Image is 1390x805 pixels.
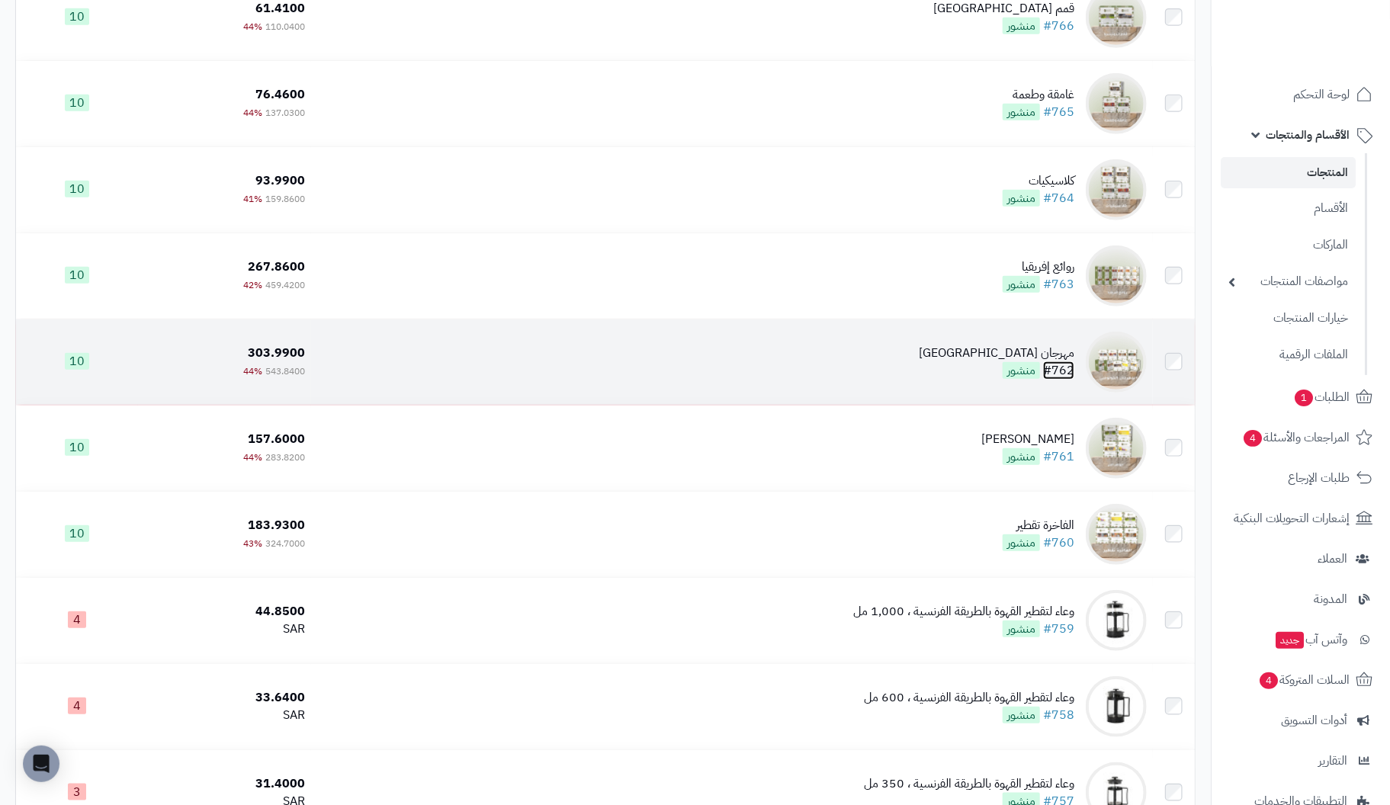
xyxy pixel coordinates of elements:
[1258,669,1350,691] span: السلات المتروكة
[243,20,262,34] span: 44%
[1086,245,1147,306] img: روائع إفريقيا
[1086,676,1147,737] img: وعاء لتقطير القهوة بالطريقة الفرنسية ، 600 مل
[144,707,306,724] div: SAR
[243,278,262,292] span: 42%
[1003,18,1040,34] span: منشور
[1274,629,1347,650] span: وآتس آب
[1221,302,1356,335] a: خيارات المنتجات
[1086,332,1147,393] img: مهرجان كولومبيا
[144,621,306,638] div: SAR
[1003,517,1074,534] div: الفاخرة تقطير
[248,516,305,534] span: 183.9300
[1221,702,1381,739] a: أدوات التسويق
[265,537,305,550] span: 324.7000
[853,603,1074,621] div: وعاء لتقطير القهوة بالطريقة الفرنسية ، 1,000 مل
[248,344,305,362] span: 303.9900
[1244,430,1262,447] span: 4
[1086,73,1147,134] img: غامقة وطعمة
[248,430,305,448] span: 157.6000
[68,611,86,628] span: 4
[1086,418,1147,479] img: جواهر البن
[1242,427,1350,448] span: المراجعات والأسئلة
[1276,632,1304,649] span: جديد
[65,267,89,284] span: 10
[255,172,305,190] span: 93.9900
[864,775,1074,793] div: وعاء لتقطير القهوة بالطريقة الفرنسية ، 350 مل
[1221,419,1381,456] a: المراجعات والأسئلة4
[1221,157,1356,188] a: المنتجات
[1003,104,1040,120] span: منشور
[1221,540,1381,577] a: العملاء
[255,85,305,104] span: 76.4600
[65,439,89,456] span: 10
[144,775,306,793] div: 31.4000
[1043,706,1074,724] a: #758
[1286,11,1376,43] img: logo-2.png
[1003,707,1040,723] span: منشور
[1288,467,1350,489] span: طلبات الإرجاع
[68,698,86,714] span: 4
[1260,672,1278,689] span: 4
[265,192,305,206] span: 159.8600
[1043,534,1074,552] a: #760
[1086,590,1147,651] img: وعاء لتقطير القهوة بالطريقة الفرنسية ، 1,000 مل
[1221,460,1381,496] a: طلبات الإرجاع
[265,106,305,120] span: 137.0300
[1003,621,1040,637] span: منشور
[1221,662,1381,698] a: السلات المتروكة4
[1234,508,1350,529] span: إشعارات التحويلات البنكية
[65,181,89,197] span: 10
[243,364,262,378] span: 44%
[1266,124,1350,146] span: الأقسام والمنتجات
[65,8,89,25] span: 10
[1003,86,1074,104] div: غامقة وطعمة
[1221,265,1356,298] a: مواصفات المنتجات
[1086,159,1147,220] img: كلاسيكيات
[1221,379,1381,415] a: الطلبات1
[144,603,306,621] div: 44.8500
[248,258,305,276] span: 267.8600
[1281,710,1347,731] span: أدوات التسويق
[65,525,89,542] span: 10
[265,278,305,292] span: 459.4200
[1086,504,1147,565] img: الفاخرة تقطير
[1003,172,1074,190] div: كلاسيكيات
[1043,17,1074,35] a: #766
[1003,276,1040,293] span: منشور
[265,20,305,34] span: 110.0400
[65,95,89,111] span: 10
[1043,620,1074,638] a: #759
[1221,338,1356,371] a: الملفات الرقمية
[65,353,89,370] span: 10
[1043,275,1074,293] a: #763
[1003,448,1040,465] span: منشور
[1043,189,1074,207] a: #764
[243,451,262,464] span: 44%
[1221,229,1356,261] a: الماركات
[1221,192,1356,225] a: الأقسام
[919,345,1074,362] div: مهرجان [GEOGRAPHIC_DATA]
[1043,103,1074,121] a: #765
[1221,621,1381,658] a: وآتس آبجديد
[1003,362,1040,379] span: منشور
[1293,386,1350,408] span: الطلبات
[144,689,306,707] div: 33.6400
[68,784,86,800] span: 3
[243,192,262,206] span: 41%
[864,689,1074,707] div: وعاء لتقطير القهوة بالطريقة الفرنسية ، 600 مل
[1003,534,1040,551] span: منشور
[1221,500,1381,537] a: إشعارات التحويلات البنكية
[243,106,262,120] span: 44%
[1043,447,1074,466] a: #761
[1318,750,1347,771] span: التقارير
[1293,84,1350,105] span: لوحة التحكم
[1318,548,1347,569] span: العملاء
[23,746,59,782] div: Open Intercom Messenger
[265,451,305,464] span: 283.8200
[243,537,262,550] span: 43%
[1043,361,1074,380] a: #762
[1314,589,1347,610] span: المدونة
[1221,76,1381,113] a: لوحة التحكم
[1295,390,1313,406] span: 1
[1221,581,1381,617] a: المدونة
